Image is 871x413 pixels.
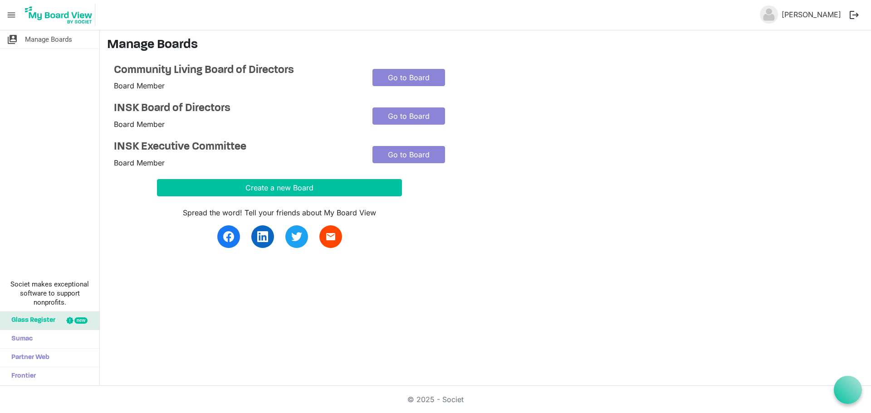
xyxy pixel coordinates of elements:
[7,330,33,348] span: Sumac
[407,395,464,404] a: © 2025 - Societ
[7,311,55,330] span: Glass Register
[107,38,864,53] h3: Manage Boards
[157,207,402,218] div: Spread the word! Tell your friends about My Board View
[372,69,445,86] a: Go to Board
[114,158,165,167] span: Board Member
[114,120,165,129] span: Board Member
[223,231,234,242] img: facebook.svg
[3,6,20,24] span: menu
[74,317,88,324] div: new
[114,102,359,115] a: INSK Board of Directors
[114,141,359,154] a: INSK Executive Committee
[22,4,99,26] a: My Board View Logo
[372,107,445,125] a: Go to Board
[372,146,445,163] a: Go to Board
[291,231,302,242] img: twitter.svg
[319,225,342,248] a: email
[325,231,336,242] span: email
[760,5,778,24] img: no-profile-picture.svg
[257,231,268,242] img: linkedin.svg
[114,64,359,77] a: Community Living Board of Directors
[4,280,95,307] span: Societ makes exceptional software to support nonprofits.
[7,30,18,49] span: switch_account
[25,30,72,49] span: Manage Boards
[114,81,165,90] span: Board Member
[7,349,49,367] span: Partner Web
[7,367,36,385] span: Frontier
[845,5,864,24] button: logout
[22,4,95,26] img: My Board View Logo
[157,179,402,196] button: Create a new Board
[778,5,845,24] a: [PERSON_NAME]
